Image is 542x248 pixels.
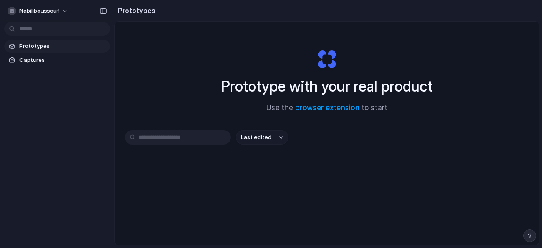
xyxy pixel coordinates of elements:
span: Prototypes [19,42,107,50]
h1: Prototype with your real product [221,75,433,98]
a: browser extension [295,103,359,112]
a: Prototypes [4,40,110,53]
button: Last edited [236,130,288,145]
span: Use the to start [266,103,387,114]
h2: Prototypes [114,6,155,16]
span: nabiliboussouf [19,7,59,15]
button: nabiliboussouf [4,4,72,18]
span: Captures [19,56,107,64]
span: Last edited [241,133,271,142]
a: Captures [4,54,110,67]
